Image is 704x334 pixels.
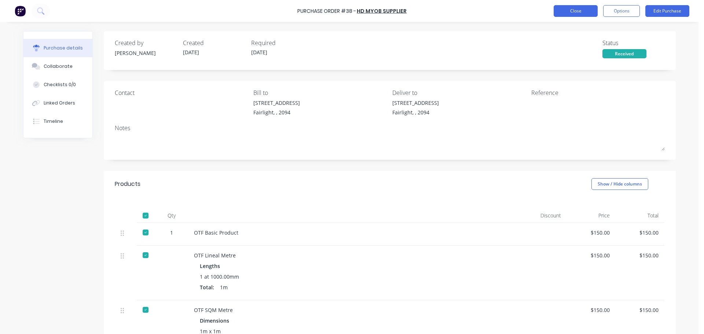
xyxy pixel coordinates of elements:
button: Linked Orders [23,94,92,112]
div: [PERSON_NAME] [115,49,177,57]
div: Bill to [253,88,387,97]
div: [STREET_ADDRESS] [392,99,439,107]
div: $150.00 [621,229,659,236]
div: $150.00 [573,229,610,236]
button: Edit Purchase [645,5,689,17]
div: Price [567,208,616,223]
div: Created [183,38,245,47]
div: Discount [518,208,567,223]
div: OTF Lineal Metre [194,252,512,259]
div: [STREET_ADDRESS] [253,99,300,107]
img: Factory [15,5,26,16]
a: HD MYOB Supplier [357,7,407,15]
div: $150.00 [573,252,610,259]
div: Notes [115,124,665,132]
span: Total: [200,283,214,291]
div: OTF SQM Metre [194,306,512,314]
button: Collaborate [23,57,92,76]
button: Show / Hide columns [591,178,648,190]
span: 1m [220,283,228,291]
button: Close [554,5,598,17]
div: Linked Orders [44,100,75,106]
button: Checklists 0/0 [23,76,92,94]
div: Required [251,38,313,47]
div: Contact [115,88,248,97]
div: Fairlight, , 2094 [253,109,300,116]
span: 1 at 1000.00mm [200,273,239,280]
div: Received [602,49,646,58]
span: Dimensions [200,317,229,324]
div: Purchase Order #38 - [297,7,356,15]
div: $150.00 [621,306,659,314]
div: OTF Basic Product [194,229,512,236]
div: Status [602,38,665,47]
div: Deliver to [392,88,526,97]
div: Total [616,208,664,223]
div: Checklists 0/0 [44,81,76,88]
div: $150.00 [573,306,610,314]
button: Timeline [23,112,92,131]
div: Products [115,180,140,188]
div: Collaborate [44,63,73,70]
div: Created by [115,38,177,47]
button: Options [603,5,640,17]
span: Lengths [200,262,220,270]
div: Fairlight, , 2094 [392,109,439,116]
div: 1 [161,229,182,236]
div: Timeline [44,118,63,125]
div: Purchase details [44,45,83,51]
div: Qty [155,208,188,223]
div: $150.00 [621,252,659,259]
button: Purchase details [23,39,92,57]
div: Reference [531,88,665,97]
